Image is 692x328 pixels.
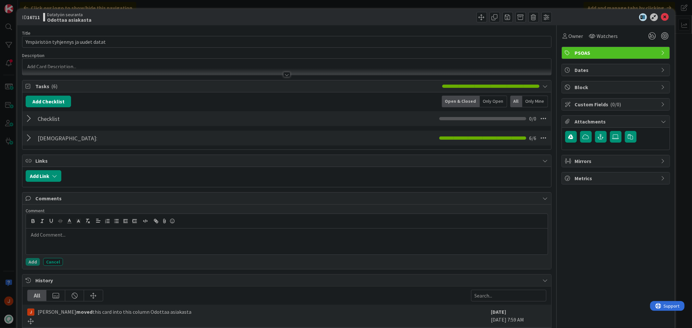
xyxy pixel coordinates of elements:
[27,14,40,20] b: 16711
[51,83,57,89] span: ( 6 )
[35,113,181,124] input: Add Checklist...
[575,100,658,108] span: Custom Fields
[529,115,537,123] span: 0 / 0
[26,170,61,182] button: Add Link
[26,96,71,107] button: Add Checklist
[611,101,621,108] span: ( 0/0 )
[35,82,439,90] span: Tasks
[597,32,618,40] span: Watchers
[22,53,44,58] span: Description
[47,17,91,22] b: Odottaa asiakasta
[569,32,583,40] span: Owner
[491,308,546,324] div: [DATE] 7:59 AM
[35,157,539,165] span: Links
[22,13,40,21] span: ID
[43,258,63,266] button: Cancel
[38,308,191,316] span: [PERSON_NAME] this card into this column Odottaa asiakasta
[575,118,658,125] span: Attachments
[575,66,658,74] span: Dates
[510,96,522,107] div: All
[27,309,34,316] img: JM
[575,49,658,57] span: PSOAS
[26,258,40,266] button: Add
[491,309,506,315] b: [DATE]
[471,290,546,301] input: Search...
[442,96,480,107] div: Open & Closed
[529,134,537,142] span: 6 / 6
[22,30,30,36] label: Title
[22,36,551,48] input: type card name here...
[480,96,507,107] div: Only Open
[35,132,181,144] input: Add Checklist...
[35,276,539,284] span: History
[14,1,30,9] span: Support
[522,96,548,107] div: Only Mine
[575,157,658,165] span: Mirrors
[575,83,658,91] span: Block
[47,12,91,17] span: Datatyön seuranta
[35,194,539,202] span: Comments
[26,208,44,214] span: Comment
[28,290,46,301] div: All
[575,174,658,182] span: Metrics
[76,309,92,315] b: moved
